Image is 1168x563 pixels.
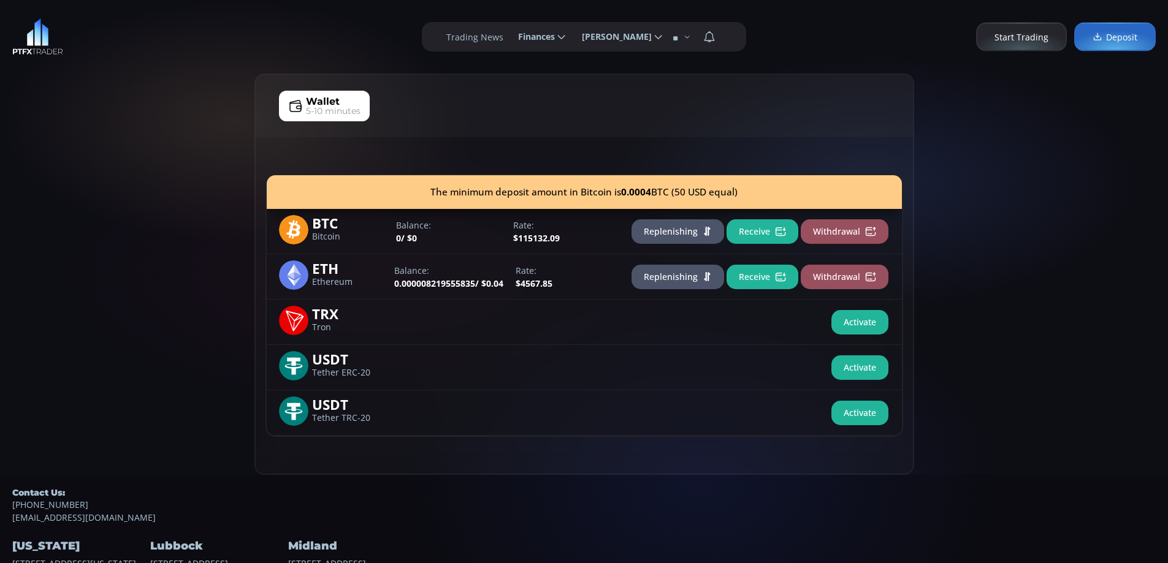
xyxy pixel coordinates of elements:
span: Bitcoin [312,233,387,241]
span: Start Trading [994,31,1048,43]
span: TRX [312,306,387,320]
span: 5-10 minutes [306,105,361,118]
a: Wallet5-10 minutes [279,91,370,121]
span: BTC [312,215,387,229]
h5: Contact Us: [12,487,1156,498]
b: 0.0004 [621,186,651,198]
button: Replenishing [632,219,724,244]
a: Deposit [1074,23,1156,51]
a: [PHONE_NUMBER] [12,498,1156,511]
button: Activate [831,401,888,425]
button: Activate [831,355,888,380]
span: Tron [312,323,387,331]
label: Rate: [513,219,618,232]
span: Wallet [306,94,340,109]
button: Activate [831,310,888,334]
span: Tether TRC-20 [312,414,387,422]
span: ETH [312,260,387,274]
label: Rate: [516,264,618,277]
label: Balance: [396,219,501,232]
div: [EMAIL_ADDRESS][DOMAIN_NAME] [12,487,1156,524]
span: [PERSON_NAME] [573,25,652,49]
button: Receive [727,265,798,289]
div: $115132.09 [507,219,624,244]
span: Ethereum [312,278,387,286]
div: $4567.85 [510,264,624,290]
span: USDT [312,396,387,410]
label: Balance: [394,264,503,277]
span: Finances [510,25,555,49]
span: / $0 [401,232,417,244]
span: Deposit [1093,31,1137,43]
div: 0 [390,219,507,244]
h4: Lubbock [150,536,285,556]
h4: Midland [288,536,423,556]
div: 0.000008219555835 [388,264,510,290]
h4: [US_STATE] [12,536,147,556]
span: USDT [312,351,387,365]
img: LOGO [12,18,63,55]
button: Receive [727,219,798,244]
a: Start Trading [976,23,1067,51]
div: The minimum deposit amount in Bitcoin is BTC (50 USD equal) [267,175,902,209]
button: Replenishing [632,265,724,289]
label: Trading News [446,31,503,43]
span: Tether ERC-20 [312,369,387,377]
button: Withdrawal [801,265,888,289]
span: / $0.04 [475,278,503,289]
button: Withdrawal [801,219,888,244]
